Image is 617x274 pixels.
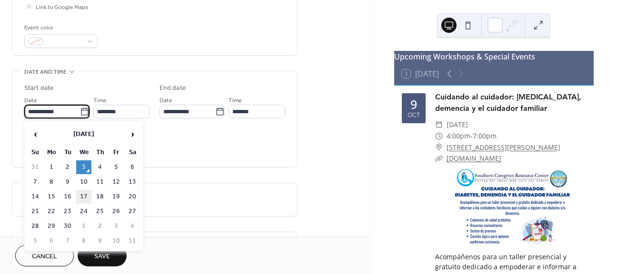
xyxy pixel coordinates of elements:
[470,130,473,142] span: -
[36,2,88,12] span: Link to Google Maps
[76,219,91,233] td: 1
[44,175,59,189] td: 8
[109,190,124,204] td: 19
[92,190,108,204] td: 18
[44,160,59,174] td: 1
[473,130,497,142] span: 7:00pm
[32,252,57,262] span: Cancel
[125,175,140,189] td: 13
[76,234,91,248] td: 8
[394,51,594,62] div: Upcoming Workshops & Special Events
[159,83,186,93] div: End date
[92,234,108,248] td: 9
[60,219,75,233] td: 30
[28,234,43,248] td: 5
[410,98,417,110] div: 9
[24,23,96,33] div: Event color
[44,190,59,204] td: 15
[125,125,139,144] span: ›
[435,119,443,130] div: ​
[44,124,124,145] th: [DATE]
[28,205,43,218] td: 21
[76,160,91,174] td: 3
[44,205,59,218] td: 22
[447,154,501,163] a: [DOMAIN_NAME]
[92,146,108,159] th: Th
[435,92,581,113] a: Cuidando al cuidador: [MEDICAL_DATA], demencia y el cuidador familiar
[93,96,107,106] span: Time
[60,160,75,174] td: 2
[78,245,127,266] button: Save
[94,252,110,262] span: Save
[76,175,91,189] td: 10
[60,146,75,159] th: Tu
[159,96,172,106] span: Date
[125,190,140,204] td: 20
[125,234,140,248] td: 11
[76,205,91,218] td: 24
[125,160,140,174] td: 6
[109,146,124,159] th: Fr
[109,219,124,233] td: 3
[44,146,59,159] th: Mo
[24,83,54,93] div: Start date
[15,245,74,266] button: Cancel
[109,160,124,174] td: 5
[44,234,59,248] td: 6
[24,67,67,77] span: Date and time
[44,219,59,233] td: 29
[92,175,108,189] td: 11
[435,142,443,153] div: ​
[435,153,443,164] div: ​
[92,160,108,174] td: 4
[92,205,108,218] td: 25
[447,119,468,130] span: [DATE]
[229,96,242,106] span: Time
[76,190,91,204] td: 17
[109,234,124,248] td: 10
[125,205,140,218] td: 27
[28,190,43,204] td: 14
[447,142,560,153] a: [STREET_ADDRESS][PERSON_NAME]
[60,205,75,218] td: 23
[92,219,108,233] td: 2
[28,125,42,144] span: ‹
[76,146,91,159] th: We
[109,175,124,189] td: 12
[125,219,140,233] td: 4
[109,205,124,218] td: 26
[28,175,43,189] td: 7
[28,160,43,174] td: 31
[435,130,443,142] div: ​
[28,146,43,159] th: Su
[60,190,75,204] td: 16
[60,234,75,248] td: 7
[447,130,470,142] span: 4:00pm
[28,219,43,233] td: 28
[125,146,140,159] th: Sa
[408,112,420,118] div: Oct
[60,175,75,189] td: 9
[24,96,37,106] span: Date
